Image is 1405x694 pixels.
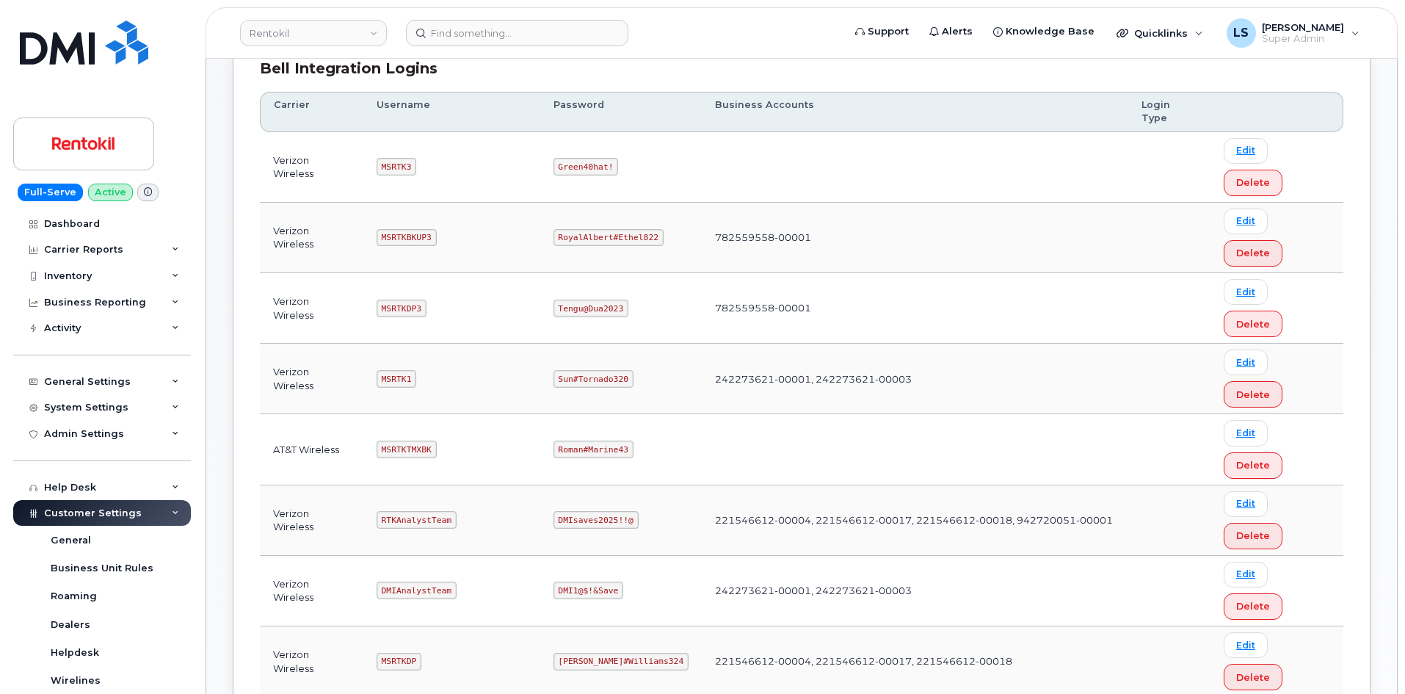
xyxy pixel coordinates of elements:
code: RTKAnalystTeam [377,511,457,529]
code: Green40hat! [553,158,619,176]
code: Roman#Marine43 [553,441,633,458]
code: MSRTKTMXBK [377,441,437,458]
td: 242273621-00001, 242273621-00003 [702,556,1128,626]
a: Edit [1224,491,1268,517]
a: Support [845,17,919,46]
code: MSRTKBKUP3 [377,229,437,247]
span: [PERSON_NAME] [1262,21,1344,33]
td: Verizon Wireless [260,273,363,344]
th: Carrier [260,92,363,132]
button: Delete [1224,664,1282,690]
a: Edit [1224,209,1268,234]
span: Alerts [942,24,973,39]
code: MSRTK3 [377,158,416,176]
a: Edit [1224,632,1268,658]
span: Delete [1236,670,1270,684]
span: Super Admin [1262,33,1344,45]
div: Quicklinks [1106,18,1213,48]
th: Login Type [1128,92,1210,132]
td: Verizon Wireless [260,203,363,273]
code: MSRTKDP [377,653,421,670]
span: Support [868,24,909,39]
a: Edit [1224,138,1268,164]
td: Verizon Wireless [260,132,363,203]
code: MSRTKDP3 [377,300,426,317]
code: Sun#Tornado320 [553,370,633,388]
a: Knowledge Base [983,17,1105,46]
td: AT&T Wireless [260,414,363,485]
code: MSRTK1 [377,370,416,388]
span: Quicklinks [1134,27,1188,39]
button: Delete [1224,240,1282,267]
span: Delete [1236,529,1270,543]
iframe: Messenger Launcher [1341,630,1394,683]
td: 221546612-00004, 221546612-00017, 221546612-00018, 942720051-00001 [702,485,1128,556]
span: Delete [1236,599,1270,613]
span: LS [1233,24,1249,42]
a: Alerts [919,17,983,46]
td: 242273621-00001, 242273621-00003 [702,344,1128,414]
span: Delete [1236,458,1270,472]
code: RoyalAlbert#Ethel822 [553,229,664,247]
span: Delete [1236,388,1270,402]
span: Delete [1236,246,1270,260]
button: Delete [1224,311,1282,337]
code: DMIsaves2025!!@ [553,511,639,529]
td: Verizon Wireless [260,485,363,556]
a: Edit [1224,562,1268,588]
div: Luke Schroeder [1216,18,1370,48]
button: Delete [1224,452,1282,479]
th: Password [540,92,702,132]
th: Username [363,92,540,132]
button: Delete [1224,381,1282,408]
code: [PERSON_NAME]#Williams324 [553,653,689,670]
a: Edit [1224,279,1268,305]
code: Tengu@Dua2023 [553,300,628,317]
a: Rentokil [240,20,387,46]
span: Delete [1236,176,1270,189]
td: 782559558-00001 [702,203,1128,273]
td: 782559558-00001 [702,273,1128,344]
button: Delete [1224,593,1282,620]
span: Knowledge Base [1006,24,1094,39]
div: Bell Integration Logins [260,58,1343,79]
a: Edit [1224,350,1268,375]
code: DMI1@$!&Save [553,582,623,599]
button: Delete [1224,523,1282,549]
td: Verizon Wireless [260,344,363,414]
td: Verizon Wireless [260,556,363,626]
input: Find something... [406,20,628,46]
a: Edit [1224,420,1268,446]
code: DMIAnalystTeam [377,582,457,599]
span: Delete [1236,317,1270,331]
th: Business Accounts [702,92,1128,132]
button: Delete [1224,170,1282,196]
